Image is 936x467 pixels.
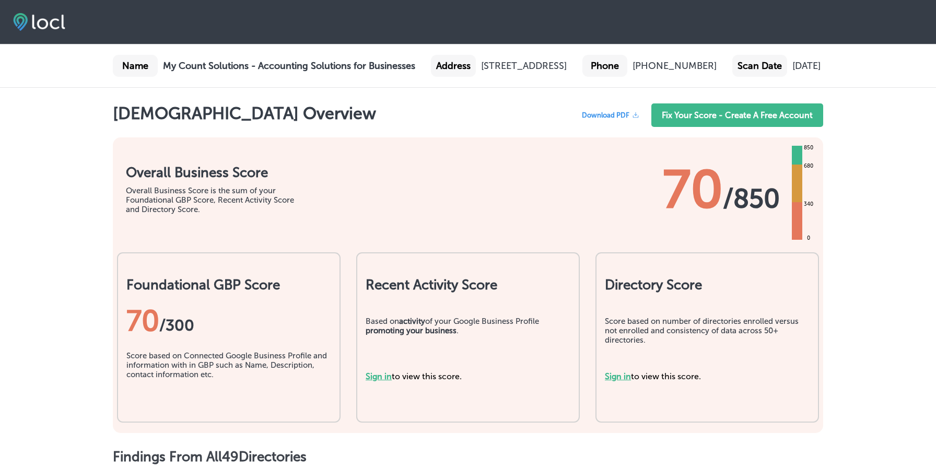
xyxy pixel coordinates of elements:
[366,371,570,381] div: to view this score.
[651,103,823,127] a: Fix Your Score - Create A Free Account
[633,60,717,72] div: [PHONE_NUMBER]
[802,162,815,170] div: 680
[126,351,331,403] div: Score based on Connected Google Business Profile and information with in GBP such as Name, Descri...
[113,103,376,132] h1: [DEMOGRAPHIC_DATA] Overview
[723,183,780,214] span: / 850
[663,158,723,221] span: 70
[399,317,425,326] b: activity
[126,186,309,214] div: Overall Business Score is the sum of your Foundational GBP Score, Recent Activity Score and Direc...
[126,277,331,293] h2: Foundational GBP Score
[366,371,392,381] a: Sign in
[13,13,65,31] img: fda3e92497d09a02dc62c9cd864e3231.png
[802,144,815,152] div: 850
[582,55,627,77] div: Phone
[605,371,810,381] div: to view this score.
[113,449,823,465] h1: Findings From All 49 Directories
[113,55,158,77] div: Name
[802,200,815,208] div: 340
[163,60,415,72] b: My Count Solutions - Accounting Solutions for Businesses
[481,60,567,72] div: [STREET_ADDRESS]
[792,60,821,72] div: [DATE]
[366,277,570,293] h2: Recent Activity Score
[126,303,331,338] div: 70
[732,55,787,77] div: Scan Date
[605,371,631,381] a: Sign in
[605,277,810,293] h2: Directory Score
[431,55,476,77] div: Address
[805,234,812,242] div: 0
[366,317,570,369] div: Based on of your Google Business Profile .
[605,317,810,369] div: Score based on number of directories enrolled versus not enrolled and consistency of data across ...
[366,326,457,335] b: promoting your business
[126,165,309,181] h1: Overall Business Score
[582,111,629,119] span: Download PDF
[159,316,194,335] span: / 300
